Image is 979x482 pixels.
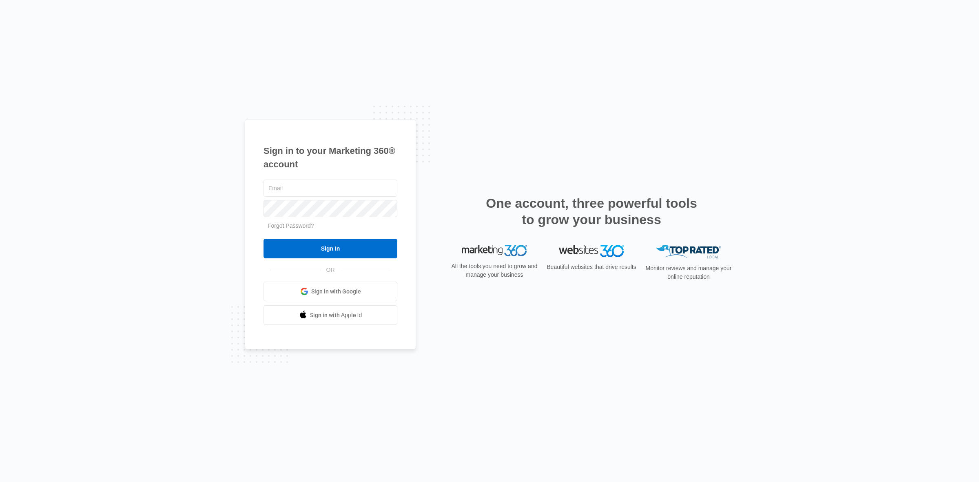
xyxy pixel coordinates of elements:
[264,239,397,258] input: Sign In
[311,287,361,296] span: Sign in with Google
[462,245,527,256] img: Marketing 360
[559,245,624,257] img: Websites 360
[546,263,637,271] p: Beautiful websites that drive results
[321,266,341,274] span: OR
[268,222,314,229] a: Forgot Password?
[483,195,700,228] h2: One account, three powerful tools to grow your business
[264,305,397,325] a: Sign in with Apple Id
[264,144,397,171] h1: Sign in to your Marketing 360® account
[643,264,734,281] p: Monitor reviews and manage your online reputation
[449,262,540,279] p: All the tools you need to grow and manage your business
[264,282,397,301] a: Sign in with Google
[656,245,721,258] img: Top Rated Local
[264,180,397,197] input: Email
[310,311,362,320] span: Sign in with Apple Id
